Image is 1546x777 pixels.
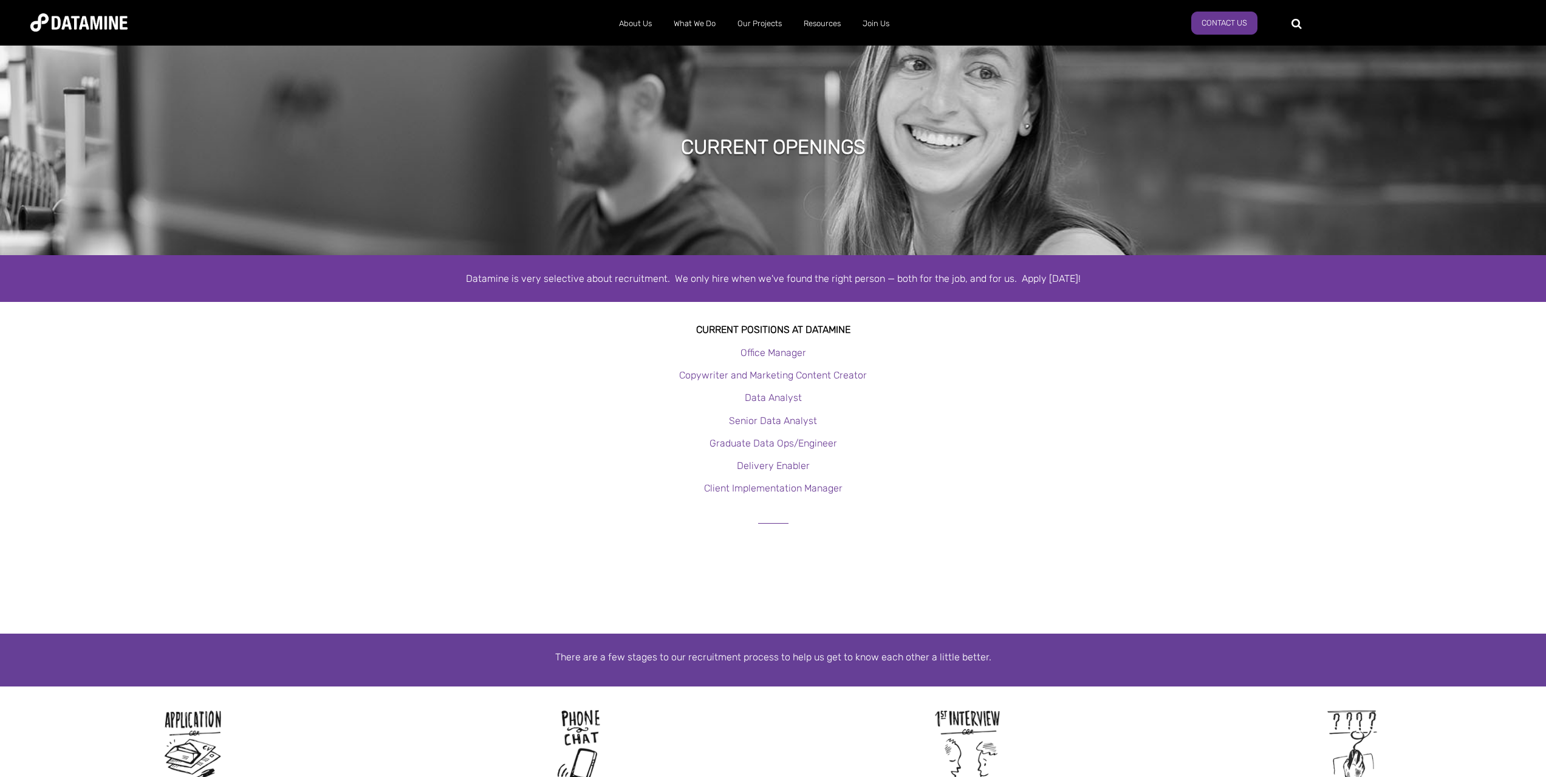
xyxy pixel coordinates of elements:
a: Copywriter and Marketing Content Creator [679,369,867,381]
a: Resources [793,8,852,39]
h1: Current Openings [681,134,866,160]
strong: Current Positions at datamine [696,324,850,335]
a: Join Us [852,8,900,39]
img: Datamine [30,13,128,32]
a: What We Do [663,8,727,39]
a: Senior Data Analyst [729,415,817,426]
p: There are a few stages to our recruitment process to help us get to know each other a little better. [427,649,1120,665]
a: Our Projects [727,8,793,39]
a: About Us [608,8,663,39]
a: Data Analyst [745,392,802,403]
a: Delivery Enabler [737,460,810,471]
a: Client Implementation Manager [704,482,843,494]
a: Office Manager [741,347,806,358]
div: Datamine is very selective about recruitment. We only hire when we've found the right person — bo... [427,270,1120,287]
a: Contact Us [1191,12,1257,35]
a: Graduate Data Ops/Engineer [710,437,837,449]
